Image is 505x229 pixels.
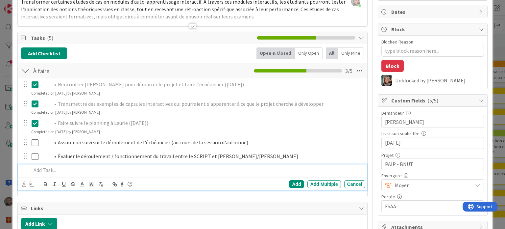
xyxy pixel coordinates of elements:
input: Add Checklist... [31,65,179,77]
div: Open & Closed [256,47,295,59]
div: Envergure [381,173,484,178]
label: Blocked Reason [381,39,413,45]
span: Support [14,1,30,9]
div: Unblocked by [PERSON_NAME] [395,77,484,83]
span: Tasks [31,34,253,42]
div: Livraison souhaitée [381,131,484,136]
li: Évaluer le déroulement / fonctionnement du travail entre le SCRIPT et [PERSON_NAME]/[PERSON_NAME] [50,153,363,160]
span: 3 / 5 [345,67,352,75]
li: Faire suivre le planning à Laurie ([DATE]) [50,119,363,127]
div: Completed on [DATE] by [PERSON_NAME] [31,129,100,135]
div: Completed on [DATE] by [PERSON_NAME] [31,90,100,96]
li: Transmettre des exemples de capsules interactives qui pourraient s'apparenter à ce que le projet ... [50,100,363,108]
label: Projet [381,152,394,158]
div: Completed on [DATE] by [PERSON_NAME] [31,109,100,115]
span: Moyen [395,181,469,190]
span: Links [31,204,355,212]
div: Portée [381,194,484,199]
button: Block [381,60,404,72]
div: Only Open [295,47,323,59]
li: Assurer un suivi sur le déroulement de l'échéancier (au cours de la session d'automne) [50,139,363,146]
span: Dates [391,8,475,16]
div: Add [289,180,304,188]
span: FSAA [385,202,472,210]
li: Rencontrer [PERSON_NAME] pour démarrer le projet et faire l'échéancier ([DATE]) [50,81,363,88]
div: Only Mine [338,47,364,59]
input: MM/DD/YYYY [385,137,480,149]
span: ( 5/5 ) [427,97,438,104]
span: ( 5 ) [47,35,53,41]
div: Add Multiple [307,180,341,188]
label: Demandeur [381,110,404,116]
button: Add Checklist [21,47,67,59]
span: Custom Fields [391,97,475,104]
div: Cancel [344,180,365,188]
div: All [326,47,338,59]
span: Block [391,25,475,33]
img: SP [381,75,392,86]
